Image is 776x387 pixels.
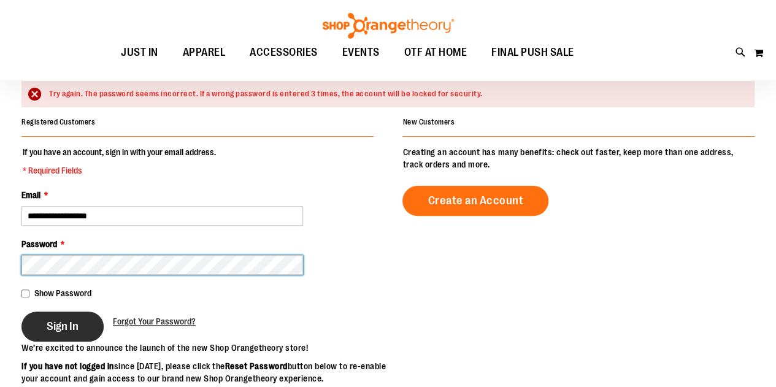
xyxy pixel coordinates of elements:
a: Forgot Your Password? [113,315,196,328]
div: Try again. The password seems incorrect. If a wrong password is entered 3 times, the account will... [49,88,742,100]
a: FINAL PUSH SALE [479,39,586,67]
span: Email [21,190,40,200]
span: Create an Account [428,194,523,207]
a: Create an Account [402,186,548,216]
span: Show Password [34,288,91,298]
strong: Registered Customers [21,118,95,126]
strong: New Customers [402,118,455,126]
span: ACCESSORIES [250,39,318,66]
span: JUST IN [121,39,158,66]
span: EVENTS [342,39,380,66]
a: OTF AT HOME [392,39,480,67]
strong: If you have not logged in [21,361,114,371]
span: * Required Fields [23,164,216,177]
span: FINAL PUSH SALE [491,39,574,66]
p: since [DATE], please click the button below to re-enable your account and gain access to our bran... [21,360,388,385]
a: EVENTS [330,39,392,67]
span: Sign In [47,320,79,333]
strong: Reset Password [225,361,288,371]
span: OTF AT HOME [404,39,467,66]
p: We’re excited to announce the launch of the new Shop Orangetheory store! [21,342,388,354]
a: ACCESSORIES [237,39,330,67]
img: Shop Orangetheory [321,13,456,39]
a: JUST IN [109,39,171,67]
legend: If you have an account, sign in with your email address. [21,146,217,177]
span: Password [21,239,57,249]
span: Forgot Your Password? [113,316,196,326]
p: Creating an account has many benefits: check out faster, keep more than one address, track orders... [402,146,755,171]
span: APPAREL [183,39,226,66]
a: APPAREL [171,39,238,67]
button: Sign In [21,312,104,342]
